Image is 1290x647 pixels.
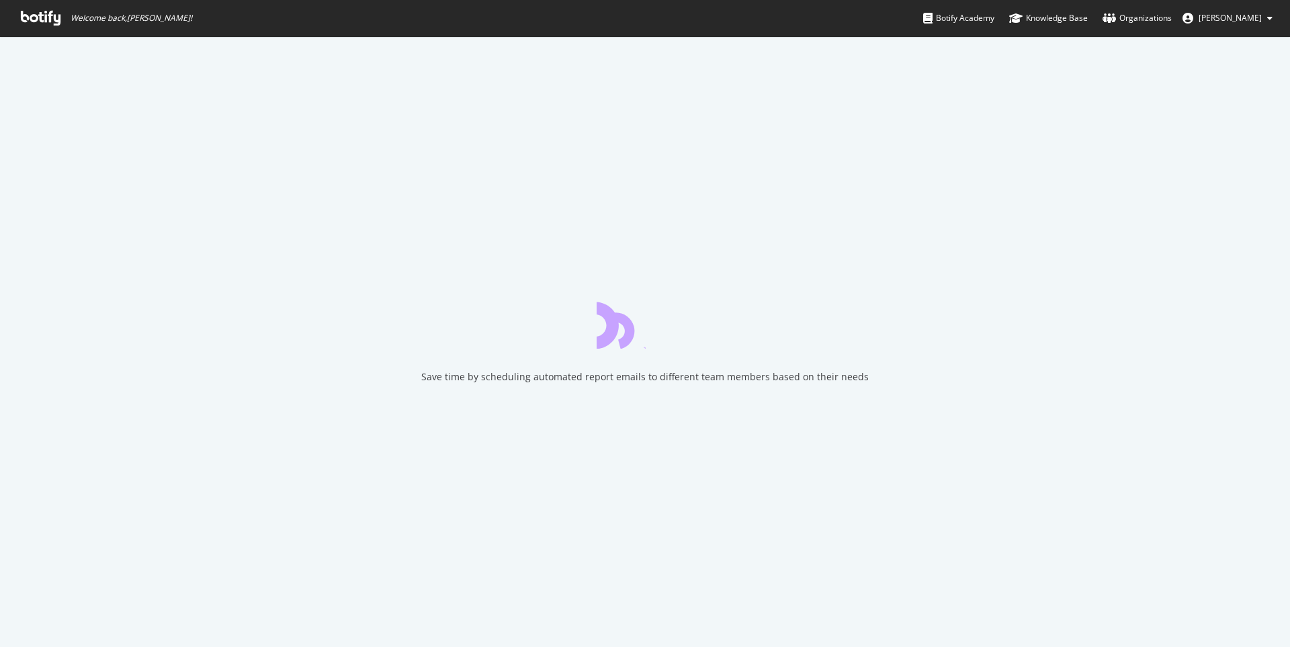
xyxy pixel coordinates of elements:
[1172,7,1283,29] button: [PERSON_NAME]
[923,11,994,25] div: Botify Academy
[71,13,192,24] span: Welcome back, [PERSON_NAME] !
[1103,11,1172,25] div: Organizations
[1199,12,1262,24] span: Andrea Scalia
[421,370,869,384] div: Save time by scheduling automated report emails to different team members based on their needs
[1009,11,1088,25] div: Knowledge Base
[597,300,693,349] div: animation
